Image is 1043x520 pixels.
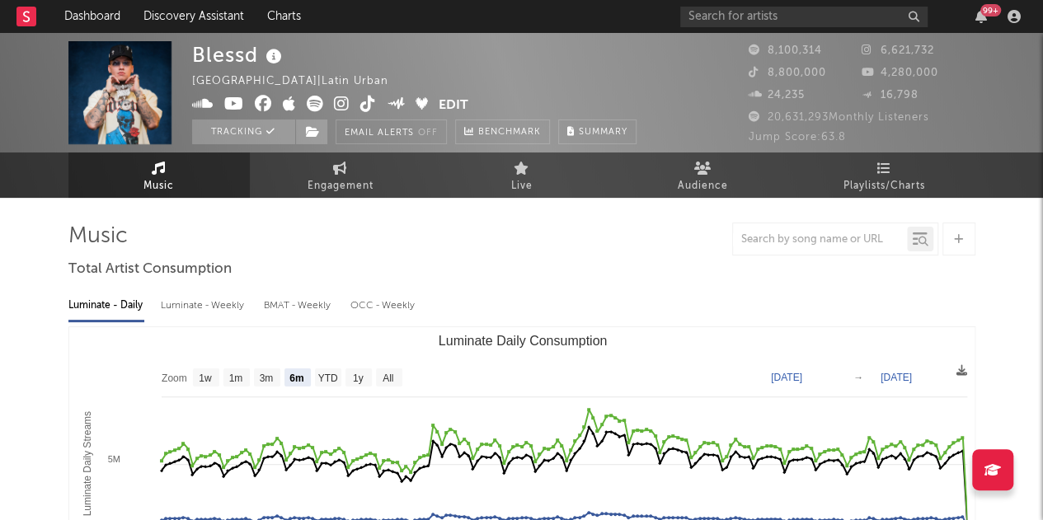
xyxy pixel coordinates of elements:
[161,292,247,320] div: Luminate - Weekly
[439,96,468,116] button: Edit
[749,90,805,101] span: 24,235
[438,334,607,348] text: Luminate Daily Consumption
[613,152,794,198] a: Audience
[853,372,863,383] text: →
[771,372,802,383] text: [DATE]
[383,372,393,384] text: All
[68,260,232,279] span: Total Artist Consumption
[455,119,550,144] a: Benchmark
[843,176,925,196] span: Playlists/Charts
[733,233,907,246] input: Search by song name or URL
[862,90,918,101] span: 16,798
[862,68,938,78] span: 4,280,000
[192,72,407,91] div: [GEOGRAPHIC_DATA] | Latin Urban
[259,372,273,384] text: 3m
[68,292,144,320] div: Luminate - Daily
[794,152,975,198] a: Playlists/Charts
[68,152,250,198] a: Music
[350,292,416,320] div: OCC - Weekly
[336,119,447,144] button: Email AlertsOff
[749,132,846,143] span: Jump Score: 63.8
[289,372,303,384] text: 6m
[579,128,627,137] span: Summary
[199,372,212,384] text: 1w
[511,176,533,196] span: Live
[192,41,286,68] div: Blessd
[478,123,541,143] span: Benchmark
[975,10,987,23] button: 99+
[749,112,929,123] span: 20,631,293 Monthly Listeners
[143,176,174,196] span: Music
[250,152,431,198] a: Engagement
[680,7,928,27] input: Search for artists
[107,454,120,464] text: 5M
[749,45,822,56] span: 8,100,314
[264,292,334,320] div: BMAT - Weekly
[228,372,242,384] text: 1m
[862,45,934,56] span: 6,621,732
[352,372,363,384] text: 1y
[749,68,826,78] span: 8,800,000
[558,119,637,144] button: Summary
[980,4,1001,16] div: 99 +
[308,176,374,196] span: Engagement
[431,152,613,198] a: Live
[162,372,187,384] text: Zoom
[418,129,438,138] em: Off
[81,411,92,516] text: Luminate Daily Streams
[881,372,912,383] text: [DATE]
[192,119,295,144] button: Tracking
[678,176,728,196] span: Audience
[317,372,337,384] text: YTD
